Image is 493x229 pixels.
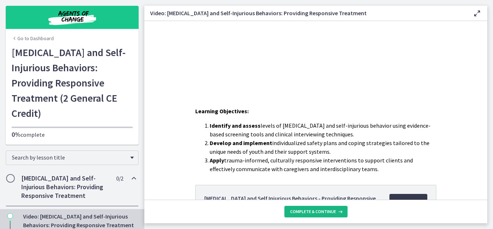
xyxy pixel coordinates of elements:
[12,35,54,42] a: Go to Dashboard
[150,9,461,17] h3: Video: [MEDICAL_DATA] and Self-Injurious Behaviors: Providing Responsive Treatment
[12,130,133,139] p: complete
[210,157,224,164] strong: Apply
[210,156,436,173] li: trauma-informed, culturally responsive interventions to support clients and effectively communica...
[21,174,109,200] h2: [MEDICAL_DATA] and Self-Injurious Behaviors: Providing Responsive Treatment
[210,121,436,139] li: levels of [MEDICAL_DATA] and self-injurious behavior using evidence-based screening tools and cli...
[210,122,261,129] strong: Identify and assess
[116,174,123,183] span: 0 / 2
[195,107,249,115] span: Learning Objectives:
[204,194,381,211] span: [MEDICAL_DATA] and Self Injurious Behaviors - Providing Responsive Treatment.pdf
[12,130,21,139] span: 0%
[290,209,336,215] span: Complete & continue
[389,194,427,208] a: Download
[210,139,272,147] strong: Develop and implement
[12,154,127,161] span: Search by lesson title
[210,139,436,156] li: individualized safety plans and coping strategies tailored to the unique needs of youth and their...
[29,9,115,26] img: Agents of Change
[6,150,139,165] div: Search by lesson title
[395,197,422,205] span: Download
[284,206,348,217] button: Complete & continue
[12,45,133,121] h1: [MEDICAL_DATA] and Self-Injurious Behaviors: Providing Responsive Treatment (2 General CE Credit)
